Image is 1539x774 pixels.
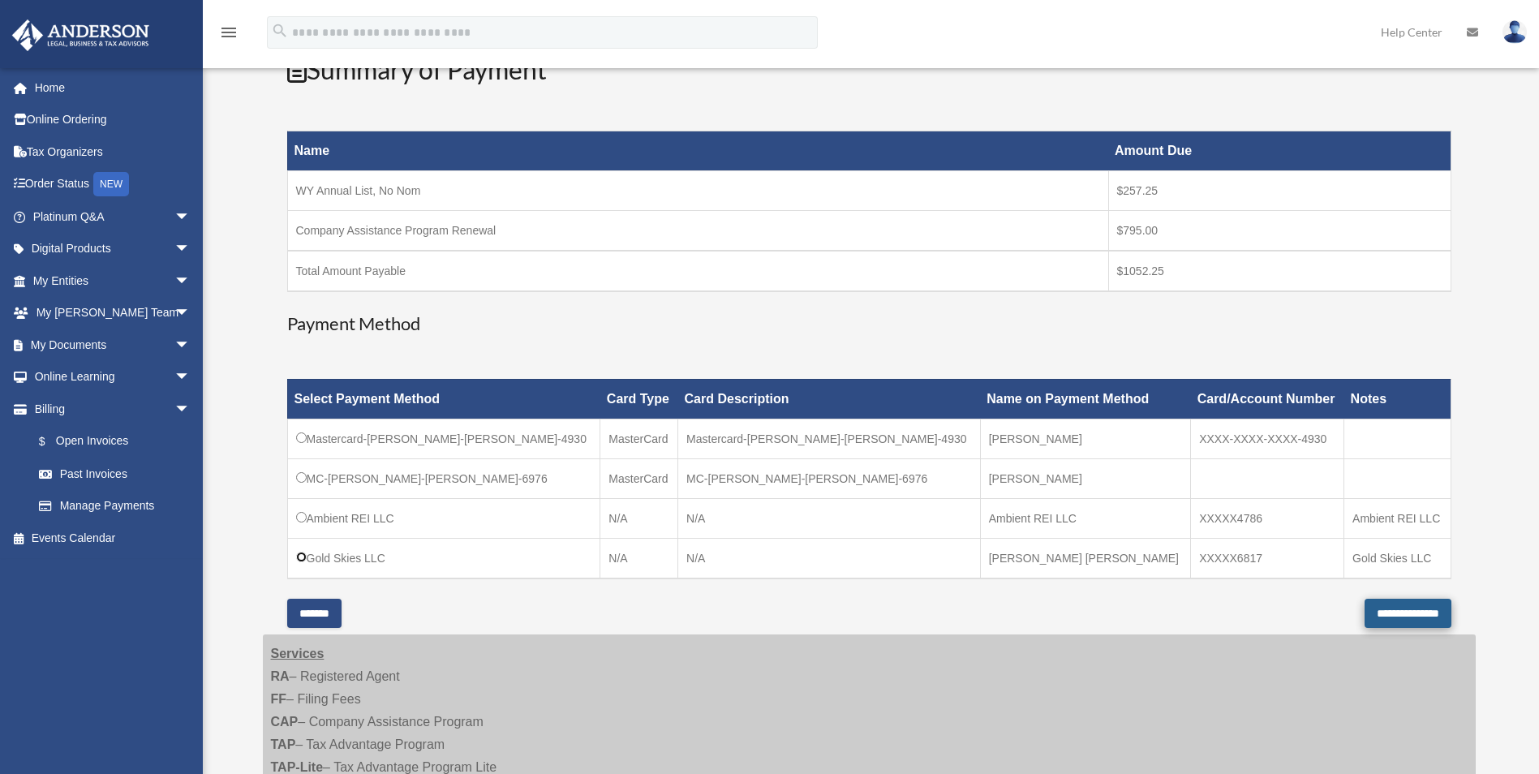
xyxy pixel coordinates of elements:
[11,361,215,393] a: Online Learningarrow_drop_down
[11,233,215,265] a: Digital Productsarrow_drop_down
[1108,211,1451,252] td: $795.00
[287,458,600,498] td: MC-[PERSON_NAME]-[PERSON_NAME]-6976
[287,498,600,538] td: Ambient REI LLC
[11,135,215,168] a: Tax Organizers
[600,419,678,458] td: MasterCard
[174,361,207,394] span: arrow_drop_down
[271,22,289,40] i: search
[980,419,1190,458] td: [PERSON_NAME]
[271,737,296,751] strong: TAP
[11,329,215,361] a: My Documentsarrow_drop_down
[11,71,215,104] a: Home
[287,538,600,578] td: Gold Skies LLC
[1344,498,1451,538] td: Ambient REI LLC
[600,379,678,419] th: Card Type
[1108,251,1451,291] td: $1052.25
[219,28,239,42] a: menu
[287,211,1108,252] td: Company Assistance Program Renewal
[287,171,1108,211] td: WY Annual List, No Nom
[174,329,207,362] span: arrow_drop_down
[980,538,1190,578] td: [PERSON_NAME] [PERSON_NAME]
[23,458,207,490] a: Past Invoices
[7,19,154,51] img: Anderson Advisors Platinum Portal
[48,432,56,452] span: $
[11,297,215,329] a: My [PERSON_NAME] Teamarrow_drop_down
[287,131,1108,171] th: Name
[93,172,129,196] div: NEW
[11,522,215,554] a: Events Calendar
[980,498,1190,538] td: Ambient REI LLC
[1344,538,1451,578] td: Gold Skies LLC
[174,264,207,298] span: arrow_drop_down
[678,419,981,458] td: Mastercard-[PERSON_NAME]-[PERSON_NAME]-4930
[980,379,1190,419] th: Name on Payment Method
[287,379,600,419] th: Select Payment Method
[1344,379,1451,419] th: Notes
[1191,419,1344,458] td: XXXX-XXXX-XXXX-4930
[678,379,981,419] th: Card Description
[1502,20,1527,44] img: User Pic
[11,264,215,297] a: My Entitiesarrow_drop_down
[600,538,678,578] td: N/A
[174,200,207,234] span: arrow_drop_down
[1108,171,1451,211] td: $257.25
[219,23,239,42] i: menu
[600,498,678,538] td: N/A
[678,458,981,498] td: MC-[PERSON_NAME]-[PERSON_NAME]-6976
[1191,498,1344,538] td: XXXXX4786
[980,458,1190,498] td: [PERSON_NAME]
[1108,131,1451,171] th: Amount Due
[271,715,299,729] strong: CAP
[271,669,290,683] strong: RA
[271,760,324,774] strong: TAP-Lite
[287,312,1451,337] h3: Payment Method
[1191,379,1344,419] th: Card/Account Number
[287,251,1108,291] td: Total Amount Payable
[287,419,600,458] td: Mastercard-[PERSON_NAME]-[PERSON_NAME]-4930
[174,393,207,426] span: arrow_drop_down
[11,200,215,233] a: Platinum Q&Aarrow_drop_down
[11,393,207,425] a: Billingarrow_drop_down
[174,297,207,330] span: arrow_drop_down
[11,168,215,201] a: Order StatusNEW
[23,425,199,458] a: $Open Invoices
[287,52,1451,88] h2: Summary of Payment
[600,458,678,498] td: MasterCard
[1191,538,1344,578] td: XXXXX6817
[271,647,325,660] strong: Services
[11,104,215,136] a: Online Ordering
[678,498,981,538] td: N/A
[23,490,207,522] a: Manage Payments
[174,233,207,266] span: arrow_drop_down
[678,538,981,578] td: N/A
[271,692,287,706] strong: FF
